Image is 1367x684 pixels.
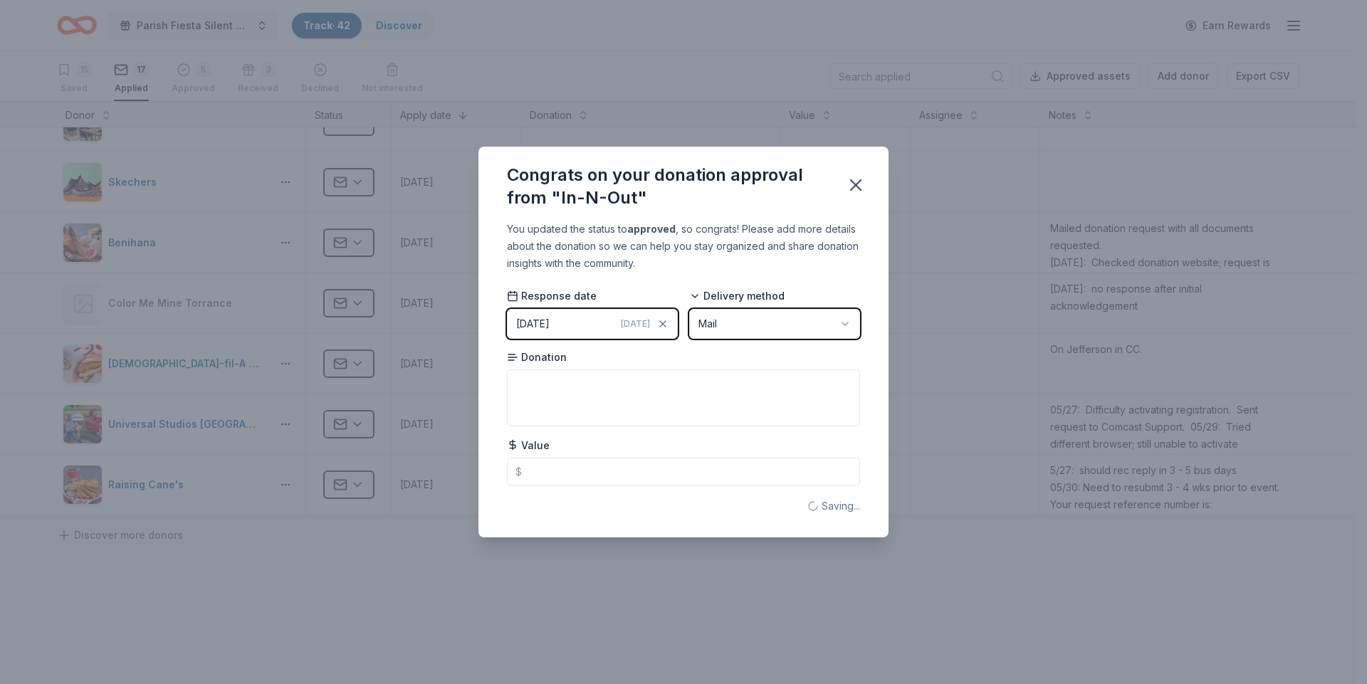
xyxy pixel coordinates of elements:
span: Donation [507,350,567,364]
span: Delivery method [689,289,785,303]
b: approved [627,223,676,235]
div: [DATE] [516,315,550,332]
span: Value [507,438,550,453]
div: Congrats on your donation approval from "In-N-Out" [507,164,829,209]
div: You updated the status to , so congrats! Please add more details about the donation so we can hel... [507,221,860,272]
button: [DATE][DATE] [507,309,678,339]
span: [DATE] [621,318,650,330]
span: Response date [507,289,597,303]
